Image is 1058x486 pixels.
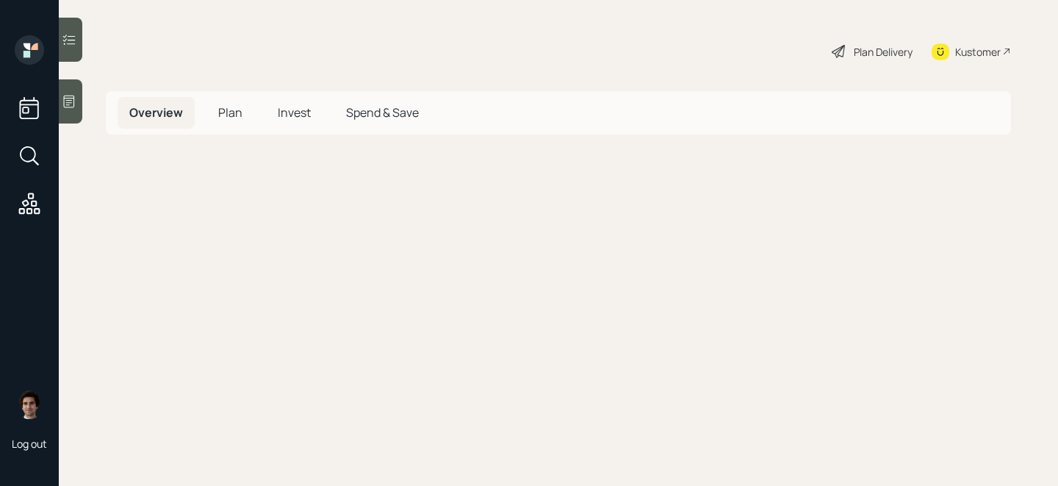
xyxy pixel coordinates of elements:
div: Log out [12,437,47,451]
span: Overview [129,104,183,121]
div: Plan Delivery [854,44,913,60]
span: Spend & Save [346,104,419,121]
span: Plan [218,104,242,121]
div: Kustomer [955,44,1001,60]
span: Invest [278,104,311,121]
img: harrison-schaefer-headshot-2.png [15,390,44,419]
